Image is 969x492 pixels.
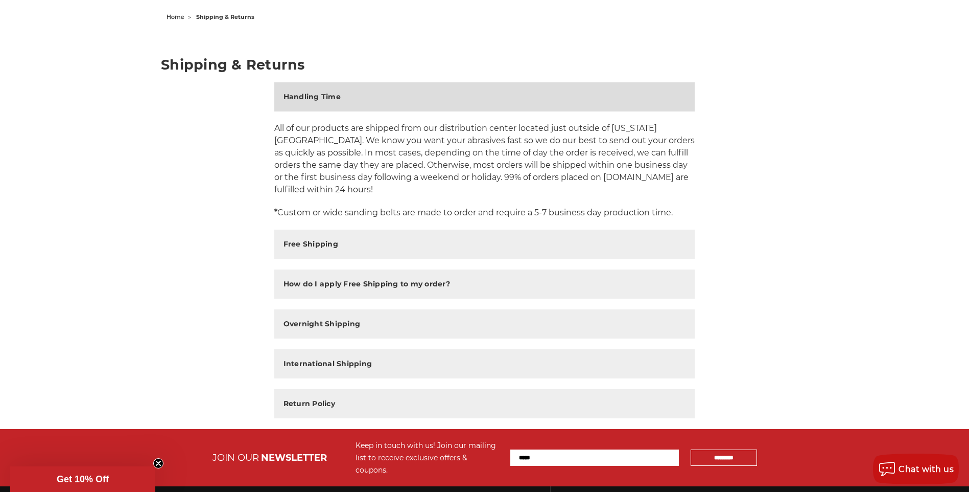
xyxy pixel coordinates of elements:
button: Return Policy [274,389,695,418]
button: Free Shipping [274,230,695,259]
button: Close teaser [153,458,163,468]
h2: How do I apply Free Shipping to my order? [283,279,450,289]
h1: Shipping & Returns [161,58,808,72]
button: International Shipping [274,349,695,378]
p: All of our products are shipped from our distribution center located just outside of [US_STATE][G... [274,122,695,196]
button: Overnight Shipping [274,309,695,339]
h2: Return Policy [283,398,335,409]
p: Custom or wide sanding belts are made to order and require a 5-7 business day production time. [274,207,695,219]
h2: Handling Time [283,92,341,102]
span: JOIN OUR [212,452,259,463]
span: shipping & returns [196,13,254,20]
button: Handling Time [274,82,695,111]
span: Chat with us [899,464,954,474]
h2: International Shipping [283,359,372,369]
h2: Overnight Shipping [283,319,361,329]
span: Get 10% Off [57,474,109,484]
button: How do I apply Free Shipping to my order? [274,270,695,299]
div: Get 10% OffClose teaser [10,466,155,492]
div: Keep in touch with us! Join our mailing list to receive exclusive offers & coupons. [356,439,500,476]
span: NEWSLETTER [261,452,327,463]
a: home [167,13,184,20]
h2: Free Shipping [283,239,338,250]
button: Chat with us [873,454,959,484]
